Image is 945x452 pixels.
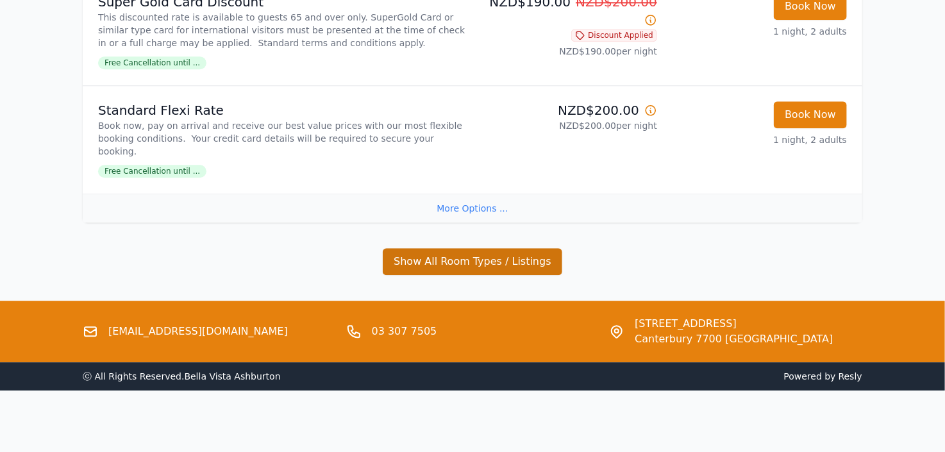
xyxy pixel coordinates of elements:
[98,56,206,69] span: Free Cancellation until ...
[372,324,437,339] a: 03 307 7505
[667,133,847,146] p: 1 night, 2 adults
[478,370,862,383] span: Powered by
[635,331,833,347] span: Canterbury 7700 [GEOGRAPHIC_DATA]
[478,101,657,119] p: NZD$200.00
[383,248,562,275] button: Show All Room Types / Listings
[774,101,847,128] button: Book Now
[571,29,657,42] span: Discount Applied
[98,165,206,178] span: Free Cancellation until ...
[98,101,467,119] p: Standard Flexi Rate
[667,25,847,38] p: 1 night, 2 adults
[478,119,657,132] p: NZD$200.00 per night
[108,324,288,339] a: [EMAIL_ADDRESS][DOMAIN_NAME]
[839,371,862,381] a: Resly
[83,371,281,381] span: ⓒ All Rights Reserved. Bella Vista Ashburton
[98,119,467,158] p: Book now, pay on arrival and receive our best value prices with our most flexible booking conditi...
[635,316,833,331] span: [STREET_ADDRESS]
[83,194,862,222] div: More Options ...
[478,45,657,58] p: NZD$190.00 per night
[98,11,467,49] p: This discounted rate is available to guests 65 and over only. SuperGold Card or similar type card...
